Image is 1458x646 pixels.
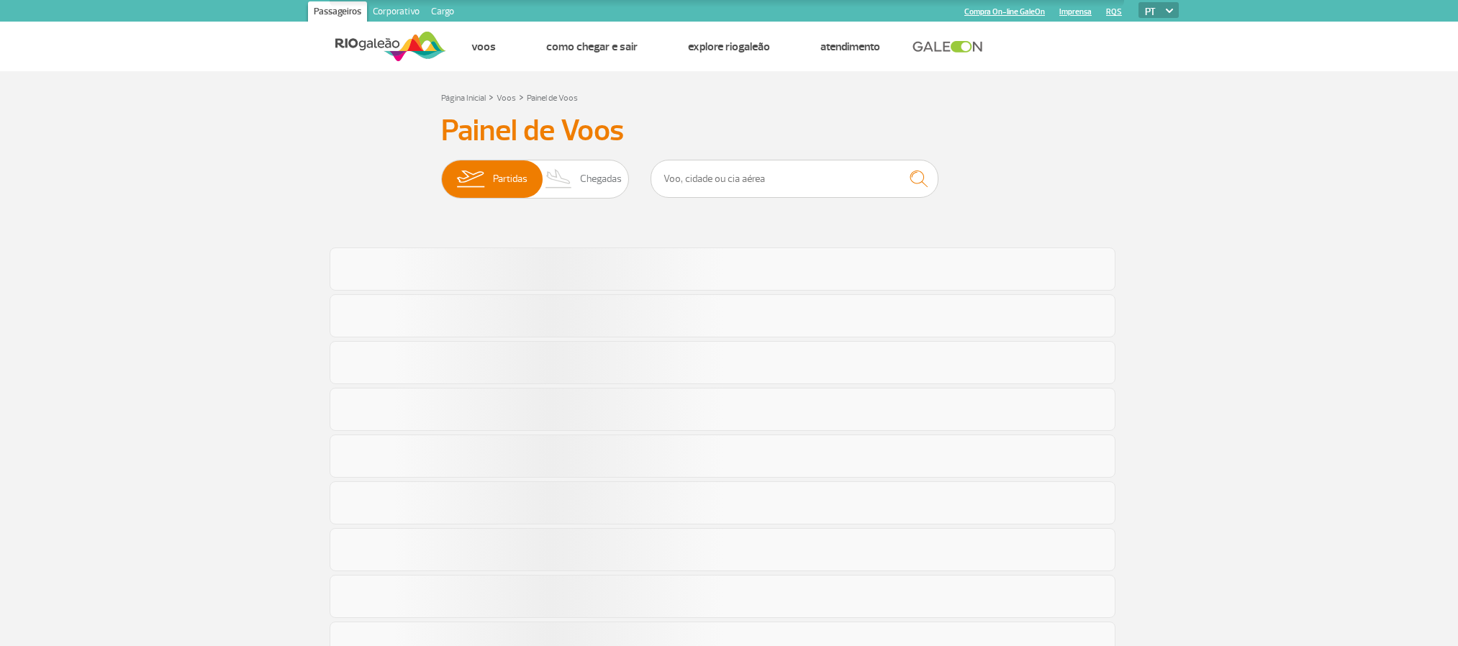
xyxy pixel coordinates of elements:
a: > [519,88,524,105]
a: Explore RIOgaleão [688,40,770,54]
span: Chegadas [580,160,622,198]
a: Página Inicial [441,93,486,104]
input: Voo, cidade ou cia aérea [651,160,938,198]
a: Corporativo [367,1,425,24]
img: slider-embarque [448,160,493,198]
a: > [489,88,494,105]
a: Voos [471,40,496,54]
a: Cargo [425,1,460,24]
a: Atendimento [820,40,880,54]
a: Voos [497,93,516,104]
a: Como chegar e sair [546,40,638,54]
img: slider-desembarque [538,160,580,198]
span: Partidas [493,160,527,198]
a: Imprensa [1059,7,1092,17]
a: RQS [1106,7,1122,17]
a: Painel de Voos [527,93,578,104]
h3: Painel de Voos [441,113,1017,149]
a: Passageiros [308,1,367,24]
a: Compra On-line GaleOn [964,7,1045,17]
